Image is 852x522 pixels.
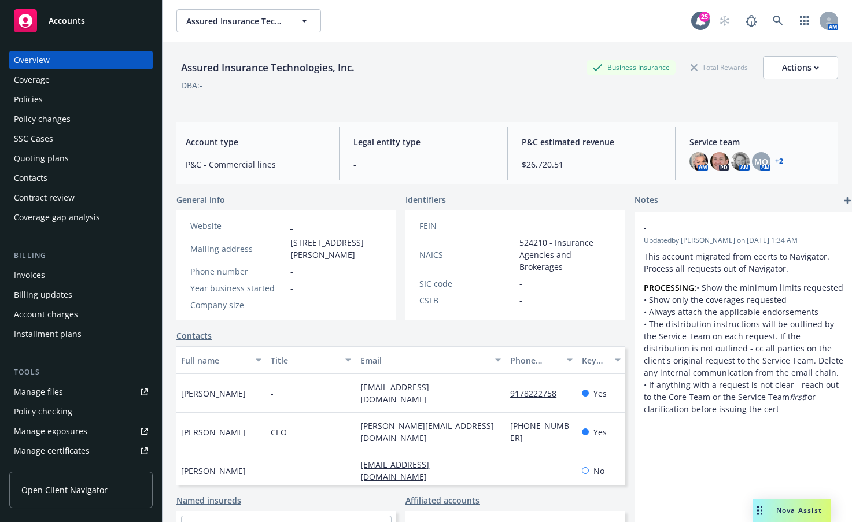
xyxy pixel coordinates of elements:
div: Total Rewards [685,60,754,75]
div: Key contact [582,354,608,366]
span: - [519,220,522,232]
div: Company size [190,299,286,311]
a: Quoting plans [9,149,153,168]
span: - [271,387,274,399]
span: Yes [593,426,607,438]
a: Named insureds [176,494,241,506]
a: [PHONE_NUMBER] [510,420,569,443]
div: Assured Insurance Technologies, Inc. [176,60,359,75]
button: Title [266,346,356,374]
span: Updated by [PERSON_NAME] on [DATE] 1:34 AM [644,235,845,246]
span: - [519,294,522,306]
span: [PERSON_NAME] [181,426,246,438]
a: Contacts [176,330,212,342]
div: Account charges [14,305,78,324]
a: SSC Cases [9,129,153,148]
span: - [519,277,522,290]
div: Contacts [14,169,47,187]
div: Actions [782,57,819,79]
span: Yes [593,387,607,399]
a: [PERSON_NAME][EMAIL_ADDRESS][DOMAIN_NAME] [360,420,494,443]
a: Affiliated accounts [405,494,480,506]
a: Contract review [9,188,153,207]
a: Coverage [9,71,153,89]
div: Policy changes [14,110,71,128]
button: Key contact [577,346,625,374]
img: photo [731,152,750,171]
img: photo [689,152,708,171]
span: Service team [689,136,829,148]
span: - [290,299,293,311]
a: Manage files [9,383,153,401]
div: Email [360,354,488,366]
span: Legal entity type [353,136,493,148]
img: photo [710,152,729,171]
span: P&C estimated revenue [522,136,661,148]
span: 524210 - Insurance Agencies and Brokerages [519,236,611,273]
span: Identifiers [405,194,446,206]
a: Manage exposures [9,422,153,440]
button: Full name [176,346,266,374]
a: Billing updates [9,286,153,304]
a: Search [766,9,790,32]
span: Account type [186,136,325,148]
div: 25 [699,12,710,22]
div: Manage claims [14,461,72,480]
div: NAICS [419,249,515,261]
div: Full name [181,354,249,366]
a: Installment plans [9,325,153,343]
div: Coverage gap analysis [14,208,100,227]
a: Overview [9,51,153,69]
span: [PERSON_NAME] [181,387,246,399]
div: Manage certificates [14,442,90,460]
a: Invoices [9,266,153,284]
a: Policy checking [9,402,153,421]
a: Policies [9,90,153,109]
span: Assured Insurance Technologies, Inc. [186,15,286,27]
button: Nova Assist [753,499,831,522]
span: $26,720.51 [522,158,661,171]
div: Year business started [190,282,286,294]
span: CEO [271,426,287,438]
strong: PROCESSING: [644,282,696,293]
a: Report a Bug [740,9,763,32]
a: Contacts [9,169,153,187]
span: Open Client Navigator [21,484,108,496]
div: Coverage [14,71,50,89]
div: Billing [9,250,153,261]
span: - [644,221,815,234]
div: Billing updates [14,286,72,304]
div: Policies [14,90,43,109]
span: [STREET_ADDRESS][PERSON_NAME] [290,236,382,261]
div: Manage exposures [14,422,87,440]
div: Overview [14,51,50,69]
a: [EMAIL_ADDRESS][DOMAIN_NAME] [360,382,436,405]
a: Switch app [793,9,816,32]
div: Tools [9,366,153,378]
div: Title [271,354,338,366]
a: Coverage gap analysis [9,208,153,227]
em: first [790,391,805,402]
span: - [271,465,274,477]
a: 9178222758 [510,388,566,399]
span: P&C - Commercial lines [186,158,325,171]
button: Email [356,346,506,374]
div: Drag to move [753,499,767,522]
a: Manage certificates [9,442,153,460]
a: - [510,465,522,476]
div: Mailing address [190,243,286,255]
button: Phone number [506,346,577,374]
span: Notes [635,194,658,208]
span: Accounts [49,16,85,25]
a: Accounts [9,5,153,37]
div: Phone number [190,265,286,277]
a: Manage claims [9,461,153,480]
div: Quoting plans [14,149,69,168]
a: Policy changes [9,110,153,128]
div: Business Insurance [587,60,676,75]
div: Installment plans [14,325,82,343]
span: Nova Assist [776,505,822,515]
div: SSC Cases [14,129,53,148]
span: - [290,265,293,277]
